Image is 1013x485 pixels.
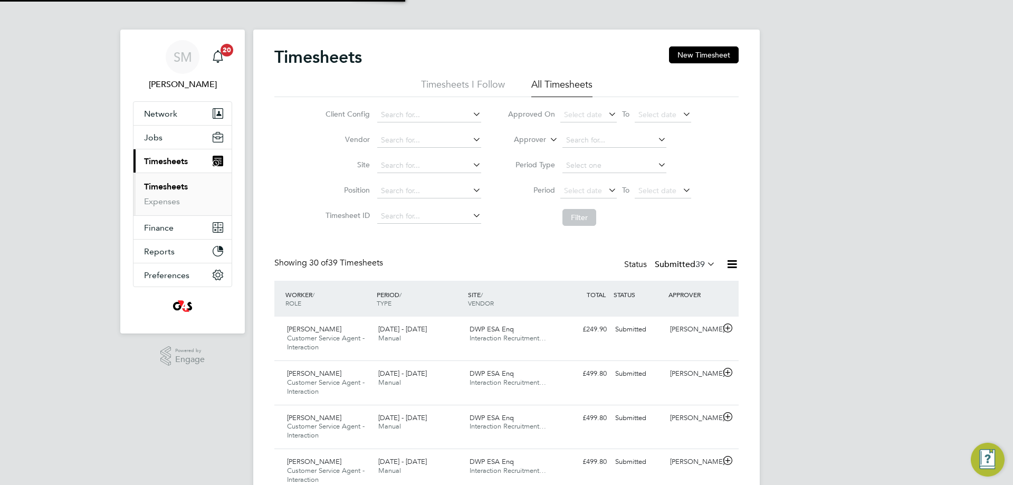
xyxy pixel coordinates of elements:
span: Interaction Recruitment… [470,334,546,343]
label: Client Config [322,109,370,119]
button: Timesheets [133,149,232,173]
input: Search for... [377,209,481,224]
span: Customer Service Agent - Interaction [287,378,365,396]
a: Timesheets [144,182,188,192]
a: Powered byEngage [160,346,205,366]
label: Approved On [508,109,555,119]
span: To [619,107,633,121]
label: Timesheet ID [322,211,370,220]
label: Site [322,160,370,169]
span: Manual [378,378,401,387]
span: Select date [638,110,676,119]
div: Submitted [611,321,666,338]
div: APPROVER [666,285,721,304]
span: Shelby Miller [133,78,232,91]
button: Reports [133,240,232,263]
li: All Timesheets [531,78,592,97]
span: Interaction Recruitment… [470,422,546,431]
span: [DATE] - [DATE] [378,413,427,422]
div: £499.80 [556,365,611,383]
div: [PERSON_NAME] [666,321,721,338]
input: Search for... [377,108,481,122]
h2: Timesheets [274,46,362,68]
div: £499.80 [556,453,611,471]
span: Customer Service Agent - Interaction [287,466,365,484]
span: [DATE] - [DATE] [378,457,427,466]
span: Interaction Recruitment… [470,378,546,387]
div: [PERSON_NAME] [666,365,721,383]
label: Vendor [322,135,370,144]
div: Timesheets [133,173,232,215]
button: Preferences [133,263,232,287]
img: g4s4-logo-retina.png [170,298,195,315]
button: Network [133,102,232,125]
span: Customer Service Agent - Interaction [287,422,365,440]
input: Search for... [562,133,666,148]
a: Expenses [144,196,180,206]
span: DWP ESA Enq [470,457,514,466]
span: Manual [378,422,401,431]
span: Jobs [144,132,163,142]
span: Customer Service Agent - Interaction [287,334,365,351]
span: [PERSON_NAME] [287,369,341,378]
span: TYPE [377,299,391,307]
span: Finance [144,223,174,233]
button: New Timesheet [669,46,739,63]
span: ROLE [285,299,301,307]
span: / [481,290,483,299]
span: / [399,290,402,299]
span: To [619,183,633,197]
a: 20 [207,40,228,74]
span: TOTAL [587,290,606,299]
a: Go to home page [133,298,232,315]
span: 20 [221,44,233,56]
div: Submitted [611,410,666,427]
div: £249.90 [556,321,611,338]
a: SM[PERSON_NAME] [133,40,232,91]
span: DWP ESA Enq [470,369,514,378]
span: DWP ESA Enq [470,325,514,334]
span: / [312,290,314,299]
span: Powered by [175,346,205,355]
span: 39 Timesheets [309,258,383,268]
div: Submitted [611,453,666,471]
label: Position [322,185,370,195]
span: Timesheets [144,156,188,166]
div: WORKER [283,285,374,312]
span: Select date [564,186,602,195]
input: Select one [562,158,666,173]
label: Submitted [655,259,715,270]
button: Engage Resource Center [971,443,1005,477]
span: SM [174,50,192,64]
button: Filter [562,209,596,226]
span: Reports [144,246,175,256]
div: £499.80 [556,410,611,427]
div: Showing [274,258,385,269]
label: Period Type [508,160,555,169]
li: Timesheets I Follow [421,78,505,97]
span: Preferences [144,270,189,280]
span: [PERSON_NAME] [287,413,341,422]
span: [DATE] - [DATE] [378,325,427,334]
button: Finance [133,216,232,239]
button: Jobs [133,126,232,149]
div: [PERSON_NAME] [666,453,721,471]
label: Period [508,185,555,195]
span: Manual [378,334,401,343]
span: Select date [638,186,676,195]
input: Search for... [377,184,481,198]
span: Select date [564,110,602,119]
span: [PERSON_NAME] [287,457,341,466]
span: 39 [695,259,705,270]
nav: Main navigation [120,30,245,334]
span: Interaction Recruitment… [470,466,546,475]
span: Engage [175,355,205,364]
span: 30 of [309,258,328,268]
span: [DATE] - [DATE] [378,369,427,378]
div: STATUS [611,285,666,304]
span: Network [144,109,177,119]
input: Search for... [377,133,481,148]
input: Search for... [377,158,481,173]
div: SITE [465,285,557,312]
label: Approver [499,135,546,145]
